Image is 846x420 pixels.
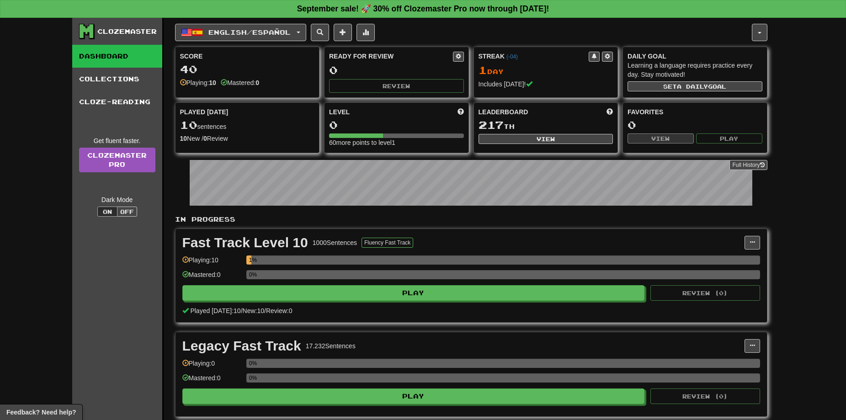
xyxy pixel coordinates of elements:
button: Full History [729,160,767,170]
span: a daily [677,83,708,90]
button: Add sentence to collection [334,24,352,41]
span: Open feedback widget [6,408,76,417]
button: Play [696,133,762,144]
div: Streak [479,52,589,61]
span: 217 [479,118,504,131]
div: Playing: 10 [182,255,242,271]
div: Includes [DATE]! [479,80,613,89]
strong: 10 [209,79,216,86]
span: New: 10 [243,307,264,314]
button: Review [329,79,464,93]
div: Mastered: 0 [182,373,242,388]
p: In Progress [175,215,767,224]
div: 1% [249,255,251,265]
div: 0 [628,119,762,131]
div: sentences [180,119,315,131]
div: Clozemaster [97,27,157,36]
button: More stats [356,24,375,41]
span: Played [DATE]: 10 [190,307,240,314]
span: English / Español [208,28,291,36]
button: View [479,134,613,144]
div: Playing: 0 [182,359,242,374]
span: This week in points, UTC [607,107,613,117]
div: Mastered: 0 [182,270,242,285]
div: Dark Mode [79,195,155,204]
button: Off [117,207,137,217]
div: 60 more points to level 1 [329,138,464,147]
div: Playing: [180,78,216,87]
strong: 10 [180,135,187,142]
a: Collections [72,68,162,90]
div: Learning a language requires practice every day. Stay motivated! [628,61,762,79]
strong: 0 [203,135,207,142]
a: Dashboard [72,45,162,68]
span: Review: 0 [266,307,293,314]
strong: September sale! 🚀 30% off Clozemaster Pro now through [DATE]! [297,4,549,13]
div: Ready for Review [329,52,453,61]
div: Score [180,52,315,61]
div: 40 [180,64,315,75]
strong: 0 [255,79,259,86]
div: Fast Track Level 10 [182,236,308,250]
button: On [97,207,117,217]
span: / [264,307,266,314]
span: Played [DATE] [180,107,229,117]
span: Score more points to level up [458,107,464,117]
button: View [628,133,694,144]
div: 0 [329,119,464,131]
div: 0 [329,64,464,76]
span: Leaderboard [479,107,528,117]
button: Play [182,285,645,301]
button: Play [182,388,645,404]
span: Level [329,107,350,117]
div: Legacy Fast Track [182,339,301,353]
div: th [479,119,613,131]
a: Cloze-Reading [72,90,162,113]
span: 10 [180,118,197,131]
div: New / Review [180,134,315,143]
button: Fluency Fast Track [362,238,413,248]
button: English/Español [175,24,306,41]
div: Mastered: [221,78,259,87]
div: Daily Goal [628,52,762,61]
button: Search sentences [311,24,329,41]
div: Get fluent faster. [79,136,155,145]
span: / [241,307,243,314]
button: Review (0) [650,285,760,301]
div: Favorites [628,107,762,117]
a: ClozemasterPro [79,148,155,172]
button: Review (0) [650,388,760,404]
div: Day [479,64,613,76]
button: Seta dailygoal [628,81,762,91]
a: (-04) [506,53,518,60]
span: 1 [479,64,487,76]
div: 1000 Sentences [313,238,357,247]
div: 17.232 Sentences [306,341,356,351]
